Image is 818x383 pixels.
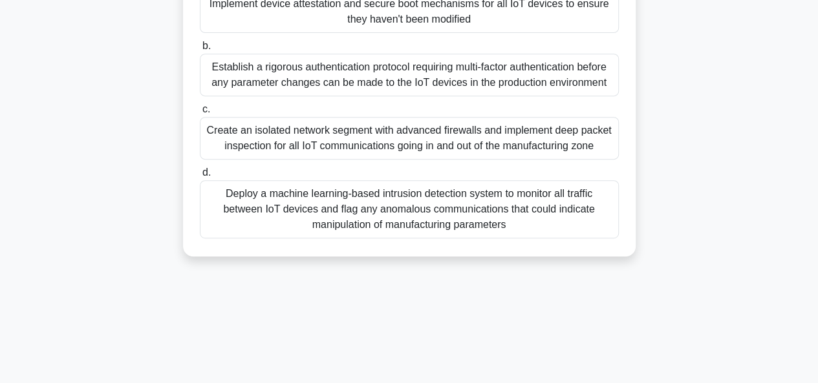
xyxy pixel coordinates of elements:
div: Create an isolated network segment with advanced firewalls and implement deep packet inspection f... [200,117,619,160]
div: Establish a rigorous authentication protocol requiring multi-factor authentication before any par... [200,54,619,96]
span: b. [202,40,211,51]
span: d. [202,167,211,178]
div: Deploy a machine learning-based intrusion detection system to monitor all traffic between IoT dev... [200,180,619,238]
span: c. [202,103,210,114]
